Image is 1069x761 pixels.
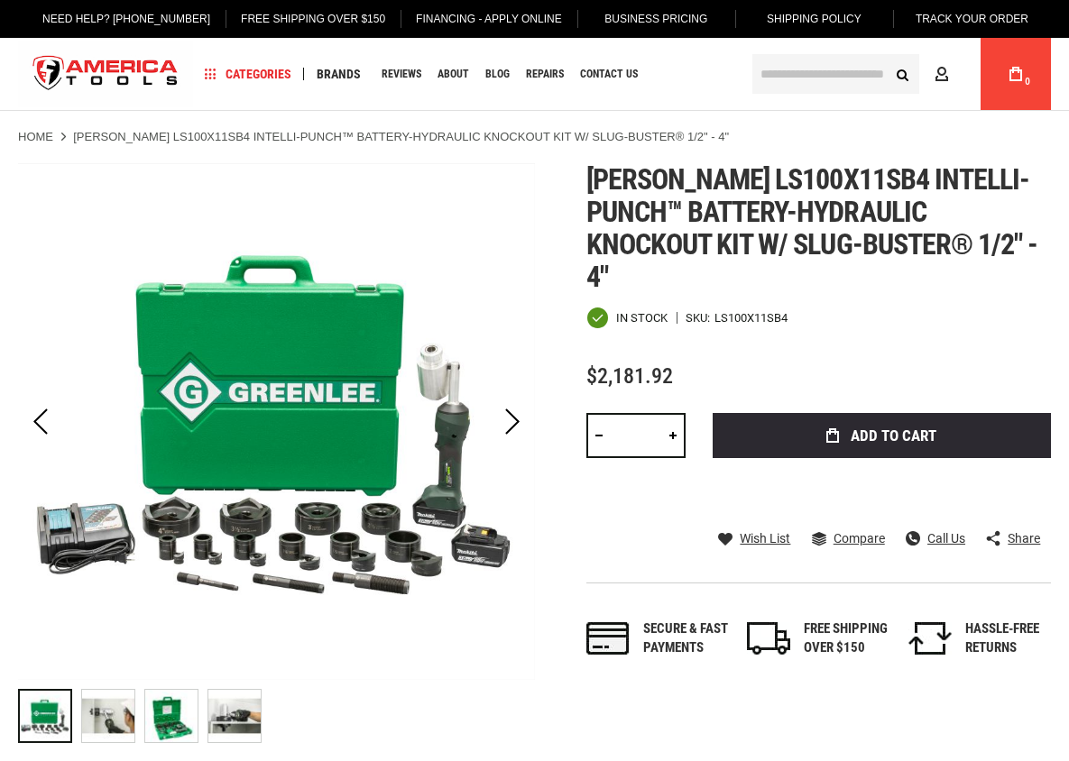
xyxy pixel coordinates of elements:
[485,69,510,79] span: Blog
[1008,532,1040,545] span: Share
[616,312,668,324] span: In stock
[927,532,965,545] span: Call Us
[965,619,1051,658] div: HASSLE-FREE RETURNS
[373,62,429,87] a: Reviews
[714,312,788,324] div: LS100X11SB4
[526,69,564,79] span: Repairs
[205,68,291,80] span: Categories
[18,680,81,752] div: GREENLEE LS100X11SB4 INTELLI-PUNCH™ BATTERY-HYDRAULIC KNOCKOUT KIT W/ SLUG-BUSTER® 1/2" - 4"
[713,413,1051,458] button: Add to Cart
[906,530,965,546] a: Call Us
[804,619,889,658] div: FREE SHIPPING OVER $150
[999,38,1033,110] a: 0
[18,163,535,680] img: GREENLEE LS100X11SB4 INTELLI-PUNCH™ BATTERY-HYDRAULIC KNOCKOUT KIT W/ SLUG-BUSTER® 1/2" - 4"
[81,680,144,752] div: GREENLEE LS100X11SB4 INTELLI-PUNCH™ BATTERY-HYDRAULIC KNOCKOUT KIT W/ SLUG-BUSTER® 1/2" - 4"
[586,363,673,389] span: $2,181.92
[580,69,638,79] span: Contact Us
[586,307,668,329] div: Availability
[709,463,1055,516] iframe: Secure express checkout frame
[477,62,518,87] a: Blog
[317,68,361,80] span: Brands
[643,619,729,658] div: Secure & fast payments
[834,532,885,545] span: Compare
[851,428,936,444] span: Add to Cart
[382,69,421,79] span: Reviews
[518,62,572,87] a: Repairs
[73,130,729,143] strong: [PERSON_NAME] LS100X11SB4 INTELLI-PUNCH™ BATTERY-HYDRAULIC KNOCKOUT KIT W/ SLUG-BUSTER® 1/2" - 4"
[747,622,790,655] img: shipping
[718,530,790,546] a: Wish List
[197,62,300,87] a: Categories
[309,62,369,87] a: Brands
[586,622,630,655] img: payments
[438,69,469,79] span: About
[586,162,1037,294] span: [PERSON_NAME] ls100x11sb4 intelli-punch™ battery-hydraulic knockout kit w/ slug-buster® 1/2" - 4"
[572,62,646,87] a: Contact Us
[82,690,134,742] img: GREENLEE LS100X11SB4 INTELLI-PUNCH™ BATTERY-HYDRAULIC KNOCKOUT KIT W/ SLUG-BUSTER® 1/2" - 4"
[429,62,477,87] a: About
[18,129,53,145] a: Home
[686,312,714,324] strong: SKU
[208,690,261,742] img: GREENLEE LS100X11SB4 INTELLI-PUNCH™ BATTERY-HYDRAULIC KNOCKOUT KIT W/ SLUG-BUSTER® 1/2" - 4"
[207,680,262,752] div: GREENLEE LS100X11SB4 INTELLI-PUNCH™ BATTERY-HYDRAULIC KNOCKOUT KIT W/ SLUG-BUSTER® 1/2" - 4"
[908,622,952,655] img: returns
[767,13,862,25] span: Shipping Policy
[740,532,790,545] span: Wish List
[490,163,535,680] div: Next
[145,690,198,742] img: GREENLEE LS100X11SB4 INTELLI-PUNCH™ BATTERY-HYDRAULIC KNOCKOUT KIT W/ SLUG-BUSTER® 1/2" - 4"
[144,680,207,752] div: GREENLEE LS100X11SB4 INTELLI-PUNCH™ BATTERY-HYDRAULIC KNOCKOUT KIT W/ SLUG-BUSTER® 1/2" - 4"
[18,163,63,680] div: Previous
[885,57,919,91] button: Search
[1025,77,1030,87] span: 0
[18,41,193,108] a: store logo
[18,41,193,108] img: America Tools
[812,530,885,546] a: Compare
